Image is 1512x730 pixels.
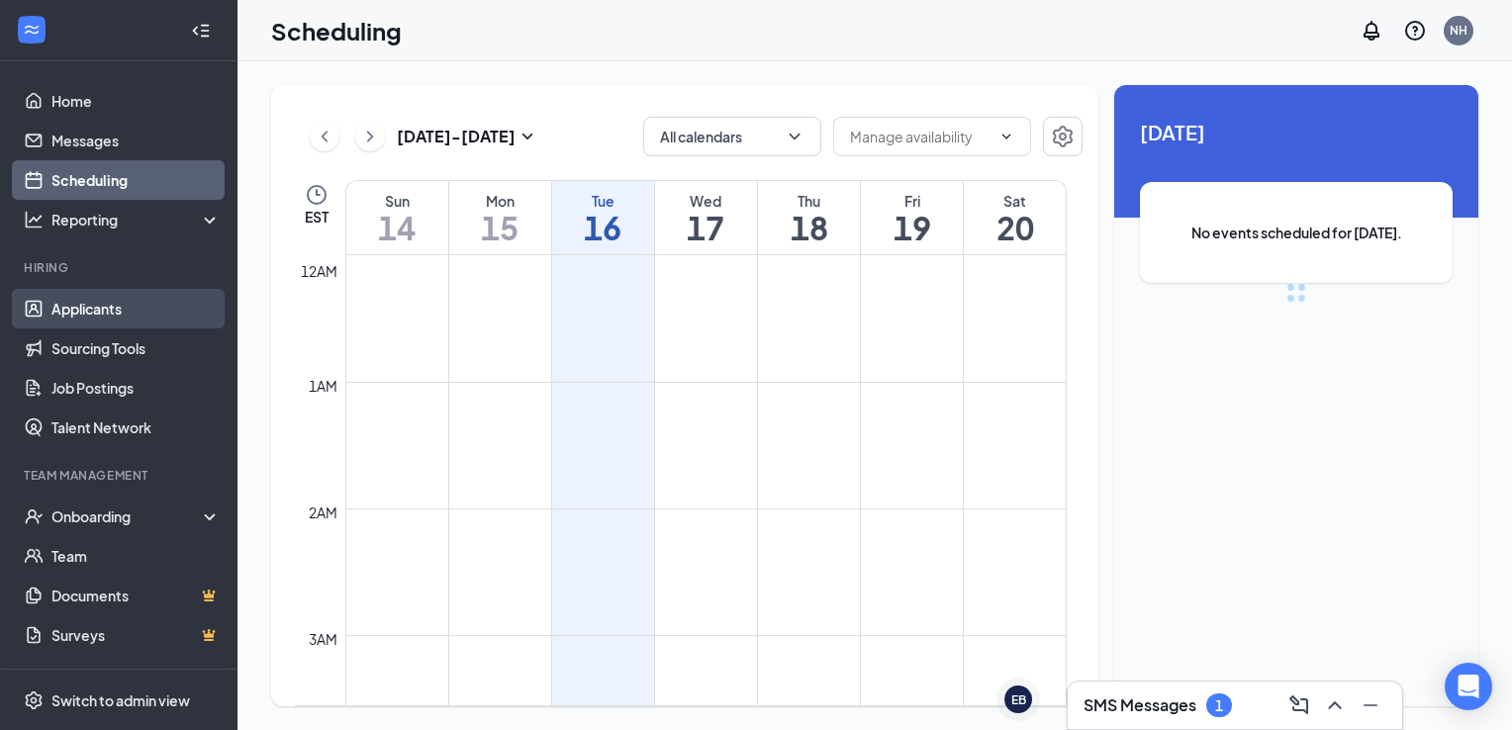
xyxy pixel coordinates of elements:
button: Settings [1043,117,1083,156]
svg: QuestionInfo [1403,19,1427,43]
button: Minimize [1355,689,1386,721]
svg: Minimize [1359,693,1382,717]
a: Team [51,536,221,576]
svg: ChevronDown [998,129,1014,144]
button: All calendarsChevronDown [643,117,821,156]
a: Home [51,81,221,121]
svg: ChevronRight [360,125,380,148]
h1: 15 [449,211,551,244]
a: Talent Network [51,408,221,447]
h3: SMS Messages [1084,694,1196,716]
div: Tue [552,191,654,211]
div: EB [1011,691,1026,708]
div: Open Intercom Messenger [1445,663,1492,710]
div: NH [1450,22,1467,39]
span: EST [305,207,329,227]
div: Hiring [24,259,217,276]
svg: ChevronLeft [315,125,334,148]
a: September 15, 2025 [449,181,551,254]
div: 1 [1215,697,1223,714]
div: Wed [655,191,757,211]
div: Sat [964,191,1066,211]
button: ChevronUp [1319,689,1351,721]
div: Onboarding [51,506,204,526]
svg: SmallChevronDown [516,125,539,148]
svg: Analysis [24,210,44,229]
svg: ChevronDown [785,127,804,146]
svg: Notifications [1360,19,1383,43]
a: September 16, 2025 [552,181,654,254]
svg: Clock [305,183,329,207]
svg: Collapse [191,21,211,41]
svg: ComposeMessage [1287,693,1311,717]
h3: [DATE] - [DATE] [397,126,516,147]
h1: 14 [346,211,448,244]
h1: Scheduling [271,14,402,47]
a: September 17, 2025 [655,181,757,254]
h1: 18 [758,211,860,244]
a: Job Postings [51,368,221,408]
a: Sourcing Tools [51,328,221,368]
a: September 19, 2025 [861,181,963,254]
span: [DATE] [1140,117,1453,147]
div: Switch to admin view [51,690,190,710]
a: September 14, 2025 [346,181,448,254]
a: DocumentsCrown [51,576,221,615]
a: Scheduling [51,160,221,200]
div: Team Management [24,467,217,484]
svg: WorkstreamLogo [22,20,42,40]
svg: Settings [24,690,44,710]
svg: UserCheck [24,506,44,526]
h1: 17 [655,211,757,244]
a: September 18, 2025 [758,181,860,254]
span: No events scheduled for [DATE]. [1180,222,1413,243]
button: ChevronRight [355,122,385,151]
div: 12am [297,260,341,282]
a: Messages [51,121,221,160]
button: ComposeMessage [1283,689,1315,721]
input: Manage availability [850,126,991,147]
h1: 20 [964,211,1066,244]
h1: 16 [552,211,654,244]
a: September 20, 2025 [964,181,1066,254]
div: Mon [449,191,551,211]
a: SurveysCrown [51,615,221,655]
div: 1am [305,375,341,397]
button: ChevronLeft [310,122,339,151]
a: Applicants [51,289,221,328]
div: Thu [758,191,860,211]
svg: ChevronUp [1323,693,1347,717]
div: 2am [305,502,341,523]
svg: Settings [1051,125,1075,148]
h1: 19 [861,211,963,244]
div: Reporting [51,210,222,229]
div: 3am [305,628,341,650]
div: Fri [861,191,963,211]
div: Sun [346,191,448,211]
